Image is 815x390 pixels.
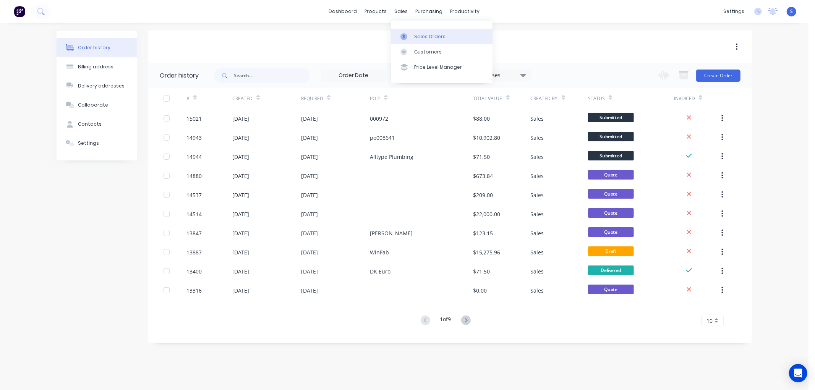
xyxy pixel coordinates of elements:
[531,248,544,256] div: Sales
[531,210,544,218] div: Sales
[440,315,451,326] div: 1 of 9
[531,153,544,161] div: Sales
[57,76,137,95] button: Delivery addresses
[301,115,318,123] div: [DATE]
[473,267,490,275] div: $71.50
[78,83,125,89] div: Delivery addresses
[473,172,493,180] div: $673.84
[78,63,113,70] div: Billing address
[234,68,309,83] input: Search...
[14,6,25,17] img: Factory
[232,229,249,237] div: [DATE]
[186,267,202,275] div: 13400
[588,95,605,102] div: Status
[473,95,502,102] div: Total Value
[531,191,544,199] div: Sales
[325,6,361,17] a: dashboard
[588,246,634,256] span: Draft
[232,88,301,109] div: Created
[232,267,249,275] div: [DATE]
[186,172,202,180] div: 14880
[696,70,740,82] button: Create Order
[467,71,531,79] div: 12 Statuses
[370,134,395,142] div: po008641
[414,64,462,71] div: Price Level Manager
[473,286,487,295] div: $0.00
[674,95,695,102] div: Invoiced
[588,227,634,237] span: Quote
[232,172,249,180] div: [DATE]
[78,121,102,128] div: Contacts
[706,317,713,325] span: 10
[186,210,202,218] div: 14514
[321,70,386,81] input: Order Date
[370,153,413,161] div: Alltype Plumbing
[370,229,413,237] div: [PERSON_NAME]
[473,191,493,199] div: $209.00
[414,33,446,40] div: Sales Orders
[588,151,634,160] span: Submitted
[232,248,249,256] div: [DATE]
[531,115,544,123] div: Sales
[78,102,108,108] div: Collaborate
[186,286,202,295] div: 13316
[473,115,490,123] div: $88.00
[301,286,318,295] div: [DATE]
[232,115,249,123] div: [DATE]
[301,88,370,109] div: Required
[531,229,544,237] div: Sales
[186,229,202,237] div: 13847
[361,6,391,17] div: products
[57,115,137,134] button: Contacts
[232,153,249,161] div: [DATE]
[57,95,137,115] button: Collaborate
[186,115,202,123] div: 15021
[473,229,493,237] div: $123.15
[391,44,493,60] a: Customers
[301,210,318,218] div: [DATE]
[473,88,531,109] div: Total Value
[186,88,232,109] div: #
[186,153,202,161] div: 14944
[790,8,793,15] span: S
[57,38,137,57] button: Order history
[301,95,323,102] div: Required
[531,172,544,180] div: Sales
[412,6,447,17] div: purchasing
[473,248,501,256] div: $15,275.96
[473,210,501,218] div: $22,000.00
[186,248,202,256] div: 13887
[301,153,318,161] div: [DATE]
[473,134,501,142] div: $10,902.80
[186,95,190,102] div: #
[301,267,318,275] div: [DATE]
[301,248,318,256] div: [DATE]
[301,229,318,237] div: [DATE]
[232,191,249,199] div: [DATE]
[186,191,202,199] div: 14537
[719,6,748,17] div: settings
[588,285,634,294] span: Quote
[301,191,318,199] div: [DATE]
[531,267,544,275] div: Sales
[370,267,390,275] div: DK Euro
[588,208,634,218] span: Quote
[674,88,720,109] div: Invoiced
[447,6,484,17] div: productivity
[232,210,249,218] div: [DATE]
[232,286,249,295] div: [DATE]
[186,134,202,142] div: 14943
[588,88,674,109] div: Status
[370,115,388,123] div: 000972
[391,29,493,44] a: Sales Orders
[370,88,473,109] div: PO #
[57,134,137,153] button: Settings
[588,265,634,275] span: Delivered
[301,172,318,180] div: [DATE]
[78,140,99,147] div: Settings
[370,95,380,102] div: PO #
[588,189,634,199] span: Quote
[473,153,490,161] div: $71.50
[531,134,544,142] div: Sales
[588,170,634,180] span: Quote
